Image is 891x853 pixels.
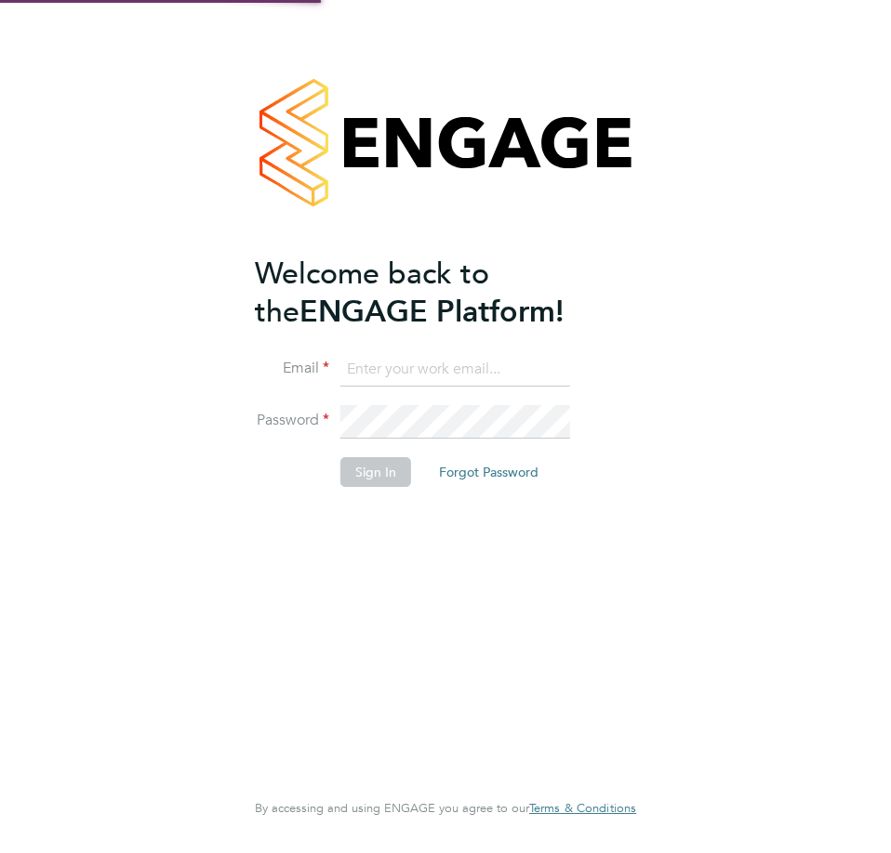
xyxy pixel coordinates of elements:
[424,457,553,487] button: Forgot Password
[529,800,636,816] span: Terms & Conditions
[255,359,329,378] label: Email
[255,800,636,816] span: By accessing and using ENGAGE you agree to our
[340,457,411,487] button: Sign In
[255,411,329,430] label: Password
[340,353,570,387] input: Enter your work email...
[529,801,636,816] a: Terms & Conditions
[255,255,618,331] h2: ENGAGE Platform!
[255,256,489,330] span: Welcome back to the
